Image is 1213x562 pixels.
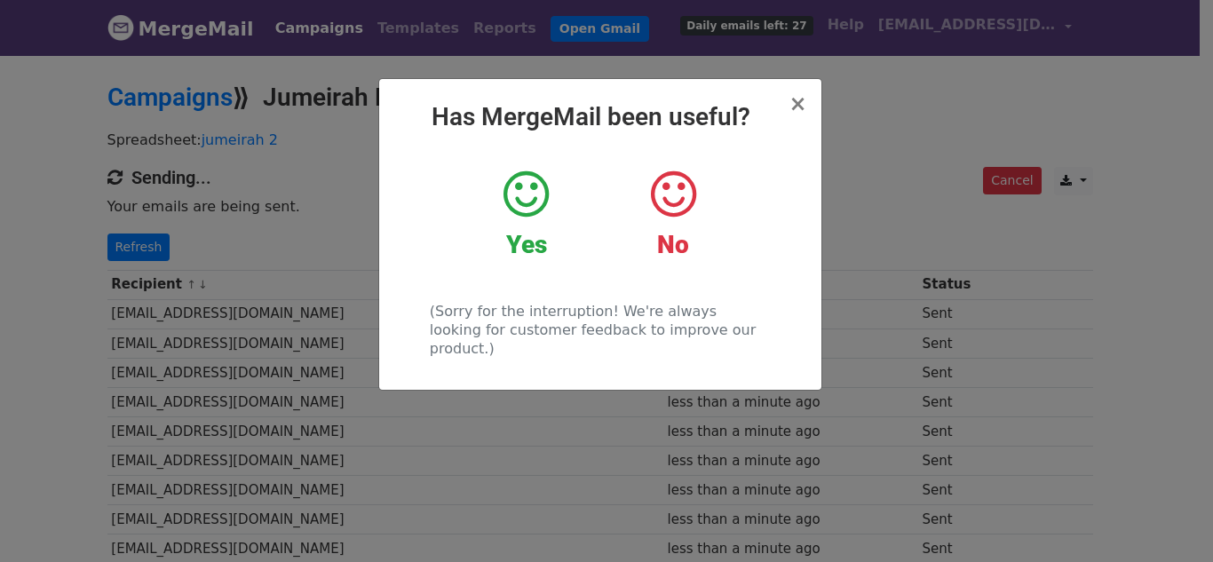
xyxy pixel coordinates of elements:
[430,302,770,358] p: (Sorry for the interruption! We're always looking for customer feedback to improve our product.)
[466,168,586,260] a: Yes
[506,230,547,259] strong: Yes
[789,91,806,116] span: ×
[613,168,733,260] a: No
[393,102,807,132] h2: Has MergeMail been useful?
[789,93,806,115] button: Close
[657,230,689,259] strong: No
